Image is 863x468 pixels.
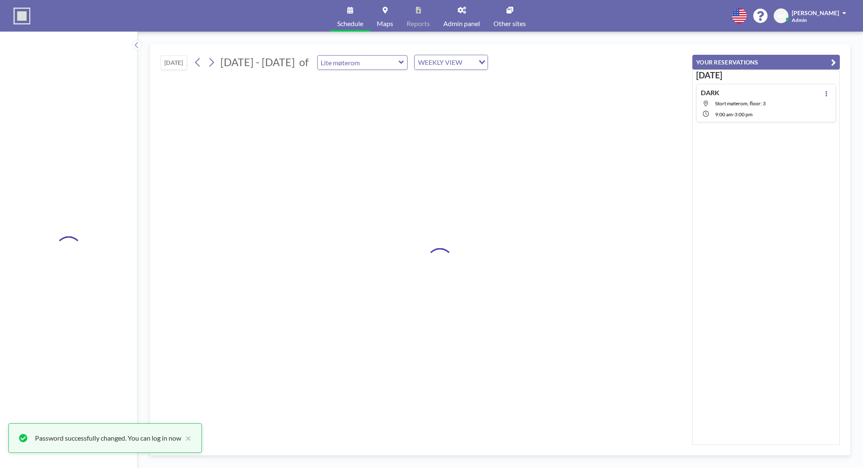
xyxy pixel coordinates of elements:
[416,57,464,68] span: WEEKLY VIEW
[715,100,766,107] span: Stort møterom, floor: 3
[13,8,30,24] img: organization-logo
[792,17,807,23] span: Admin
[692,55,840,70] button: YOUR RESERVATIONS
[734,111,753,118] span: 3:00 PM
[443,20,480,27] span: Admin panel
[696,70,836,80] h3: [DATE]
[415,55,488,70] div: Search for option
[220,56,295,68] span: [DATE] - [DATE]
[407,20,430,27] span: Reports
[792,9,839,16] span: [PERSON_NAME]
[715,111,733,118] span: 9:00 AM
[733,111,734,118] span: -
[161,55,187,70] button: [DATE]
[493,20,526,27] span: Other sites
[377,20,393,27] span: Maps
[35,433,181,443] div: Password successfully changed. You can log in now
[318,56,399,70] input: Lite møterom
[181,433,191,443] button: close
[777,12,785,20] span: NC
[337,20,363,27] span: Schedule
[701,88,719,97] h4: DARK
[465,57,474,68] input: Search for option
[299,56,308,69] span: of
